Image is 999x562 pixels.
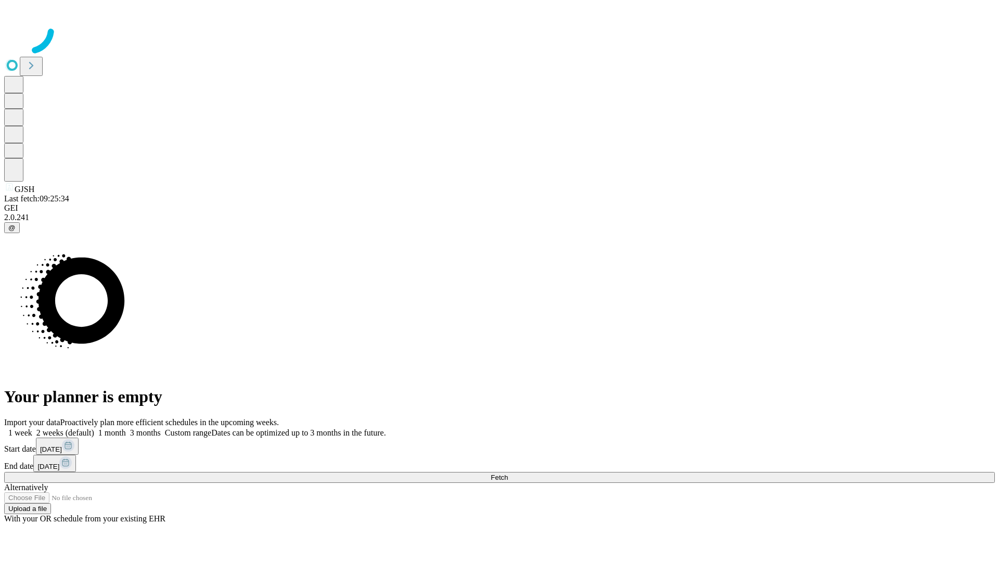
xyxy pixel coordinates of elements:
[4,194,69,203] span: Last fetch: 09:25:34
[98,428,126,437] span: 1 month
[4,503,51,514] button: Upload a file
[4,514,165,523] span: With your OR schedule from your existing EHR
[4,213,995,222] div: 2.0.241
[36,438,79,455] button: [DATE]
[40,445,62,453] span: [DATE]
[8,224,16,232] span: @
[15,185,34,194] span: GJSH
[165,428,211,437] span: Custom range
[211,428,386,437] span: Dates can be optimized up to 3 months in the future.
[4,438,995,455] div: Start date
[4,483,48,492] span: Alternatively
[491,474,508,481] span: Fetch
[33,455,76,472] button: [DATE]
[4,455,995,472] div: End date
[4,472,995,483] button: Fetch
[4,418,60,427] span: Import your data
[37,463,59,470] span: [DATE]
[130,428,161,437] span: 3 months
[8,428,32,437] span: 1 week
[60,418,279,427] span: Proactively plan more efficient schedules in the upcoming weeks.
[36,428,94,437] span: 2 weeks (default)
[4,203,995,213] div: GEI
[4,387,995,406] h1: Your planner is empty
[4,222,20,233] button: @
